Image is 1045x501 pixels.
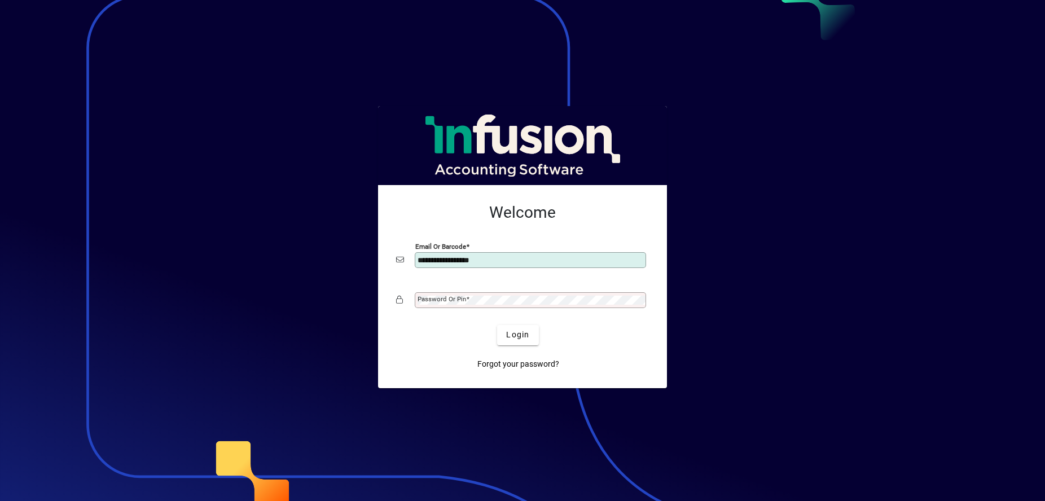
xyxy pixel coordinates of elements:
[415,242,466,250] mat-label: Email or Barcode
[506,329,529,341] span: Login
[396,203,649,222] h2: Welcome
[497,325,538,345] button: Login
[473,354,564,375] a: Forgot your password?
[418,295,466,303] mat-label: Password or Pin
[477,358,559,370] span: Forgot your password?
